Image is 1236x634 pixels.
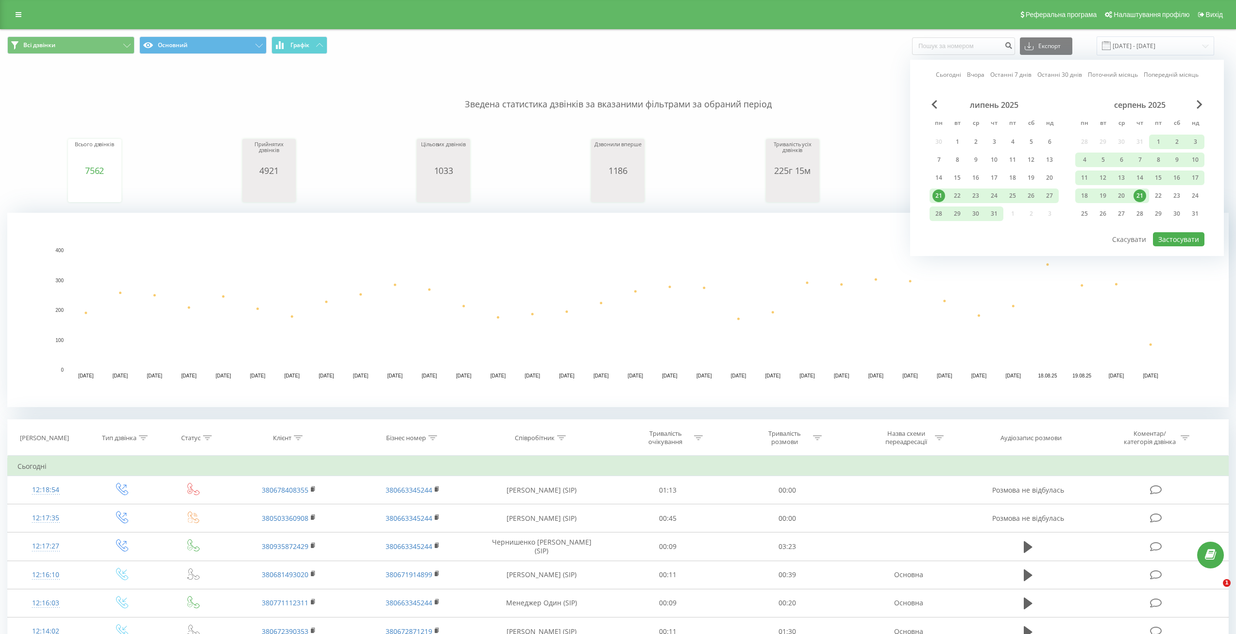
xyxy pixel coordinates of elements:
[20,434,69,442] div: [PERSON_NAME]
[70,166,119,175] div: 7562
[969,189,982,202] div: 23
[181,434,201,442] div: Статус
[1072,373,1091,378] text: 19.08.25
[55,338,64,343] text: 100
[1075,188,1094,203] div: пн 18 серп 2025 р.
[1168,135,1186,149] div: сб 2 серп 2025 р.
[250,373,266,378] text: [DATE]
[759,429,811,446] div: Тривалість розмови
[988,154,1000,166] div: 10
[1097,171,1109,184] div: 12
[768,166,817,175] div: 225г 15м
[1152,171,1165,184] div: 15
[847,589,970,617] td: Основна
[475,532,609,561] td: Чернишенко [PERSON_NAME] (SIP)
[216,373,231,378] text: [DATE]
[1153,232,1204,246] button: Застосувати
[728,561,847,589] td: 00:39
[609,532,728,561] td: 00:09
[1114,117,1129,131] abbr: середа
[931,100,937,109] span: Previous Month
[491,373,506,378] text: [DATE]
[609,589,728,617] td: 00:09
[988,171,1000,184] div: 17
[912,37,1015,55] input: Пошук за номером
[1025,136,1037,148] div: 5
[1038,373,1057,378] text: 18.08.25
[1112,188,1131,203] div: ср 20 серп 2025 р.
[475,504,609,532] td: [PERSON_NAME] (SIP)
[475,589,609,617] td: Менеджер Один (SIP)
[17,480,74,499] div: 12:18:54
[290,42,309,49] span: Графік
[948,135,966,149] div: вт 1 лип 2025 р.
[969,136,982,148] div: 2
[728,589,847,617] td: 00:20
[1133,117,1147,131] abbr: четвер
[1115,189,1128,202] div: 20
[593,166,642,175] div: 1186
[17,565,74,584] div: 12:16:10
[731,373,746,378] text: [DATE]
[930,206,948,221] div: пн 28 лип 2025 р.
[1040,171,1059,185] div: нд 20 лип 2025 р.
[262,514,308,523] a: 380503360908
[1134,171,1146,184] div: 14
[1189,189,1202,202] div: 24
[930,171,948,185] div: пн 14 лип 2025 р.
[1186,153,1204,167] div: нд 10 серп 2025 р.
[971,373,987,378] text: [DATE]
[7,213,1229,407] div: A chart.
[1109,373,1124,378] text: [DATE]
[1206,11,1223,18] span: Вихід
[1149,135,1168,149] div: пт 1 серп 2025 р.
[1152,207,1165,220] div: 29
[1131,206,1149,221] div: чт 28 серп 2025 р.
[1143,373,1158,378] text: [DATE]
[609,561,728,589] td: 00:11
[728,532,847,561] td: 03:23
[932,207,945,220] div: 28
[245,141,293,166] div: Прийнятих дзвінків
[1170,136,1183,148] div: 2
[1088,70,1138,79] a: Поточний місяць
[456,373,472,378] text: [DATE]
[593,141,642,166] div: Дзвонили вперше
[1149,171,1168,185] div: пт 15 серп 2025 р.
[1022,135,1040,149] div: сб 5 лип 2025 р.
[932,171,945,184] div: 14
[988,207,1000,220] div: 31
[7,36,135,54] button: Всі дзвінки
[1022,171,1040,185] div: сб 19 лип 2025 р.
[1077,117,1092,131] abbr: понеділок
[1144,70,1199,79] a: Попередній місяць
[966,171,985,185] div: ср 16 лип 2025 р.
[1170,154,1183,166] div: 9
[1022,188,1040,203] div: сб 26 лип 2025 р.
[1026,11,1097,18] span: Реферальна програма
[1094,153,1112,167] div: вт 5 серп 2025 р.
[985,188,1003,203] div: чт 24 лип 2025 р.
[768,175,817,205] svg: A chart.
[1170,207,1183,220] div: 30
[951,154,964,166] div: 8
[1075,100,1204,110] div: серпень 2025
[985,206,1003,221] div: чт 31 лип 2025 р.
[1134,154,1146,166] div: 7
[1189,154,1202,166] div: 10
[1043,171,1056,184] div: 20
[1075,171,1094,185] div: пн 11 серп 2025 р.
[1006,154,1019,166] div: 11
[1168,153,1186,167] div: сб 9 серп 2025 р.
[931,117,946,131] abbr: понеділок
[640,429,692,446] div: Тривалість очікування
[987,117,1001,131] abbr: четвер
[1043,136,1056,148] div: 6
[23,41,55,49] span: Всі дзвінки
[951,171,964,184] div: 15
[985,135,1003,149] div: чт 3 лип 2025 р.
[988,136,1000,148] div: 3
[1203,579,1226,602] iframe: Intercom live chat
[930,188,948,203] div: пн 21 лип 2025 р.
[273,434,291,442] div: Клієнт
